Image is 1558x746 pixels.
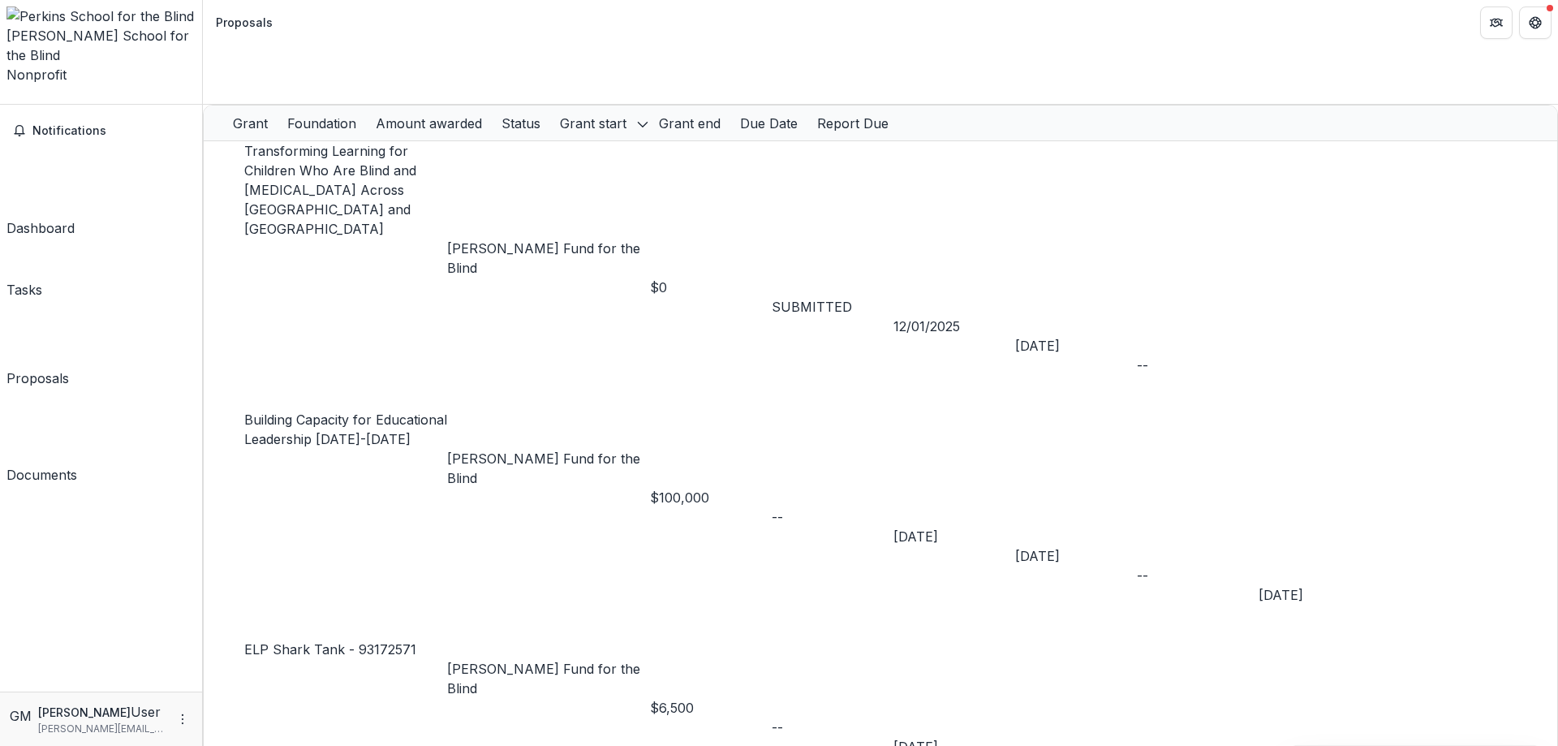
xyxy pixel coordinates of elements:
a: Proposals [6,306,69,388]
div: Documents [6,465,77,485]
p: [PERSON_NAME] Fund for the Blind [447,449,650,488]
div: Grant end [649,106,730,140]
div: Grant start [550,114,636,133]
button: More [173,709,192,729]
div: Tasks [6,280,42,300]
svg: sorted descending [636,118,649,131]
div: Dashboard [6,218,75,238]
div: $0 [650,278,772,297]
span: SUBMITTED [772,299,852,315]
div: [DATE] [1015,336,1137,356]
div: [DATE] [1015,546,1137,566]
div: Amount awarded [366,114,492,133]
div: Grant start [550,106,649,140]
div: Status [492,106,550,140]
p: [PERSON_NAME][EMAIL_ADDRESS][PERSON_NAME][PERSON_NAME][DOMAIN_NAME] [38,722,166,736]
div: Foundation [278,106,366,140]
div: [DATE] [893,527,1015,546]
button: Partners [1480,6,1513,39]
button: Notifications [6,118,196,144]
div: Report Due [807,106,898,140]
a: Documents [6,395,77,485]
a: Transforming Learning for Children Who Are Blind and [MEDICAL_DATA] Across [GEOGRAPHIC_DATA] and ... [244,143,416,237]
div: Report Due [807,114,898,133]
div: [PERSON_NAME] School for the Blind [6,26,196,65]
button: Get Help [1519,6,1552,39]
div: Due Date [730,106,807,140]
div: -- [772,718,893,737]
div: Status [492,114,550,133]
p: User [131,702,161,722]
a: Tasks [6,244,42,300]
div: Proposals [216,14,273,31]
p: [PERSON_NAME] Fund for the Blind [447,239,650,278]
div: Genevieve Meadows [10,706,32,726]
div: -- [1137,566,1259,585]
div: 12/01/2025 [893,317,1015,336]
a: ELP Shark Tank - 93172571 [244,641,416,658]
a: Dashboard [6,150,75,238]
div: -- [772,507,893,527]
div: Amount awarded [366,106,492,140]
img: Perkins School for the Blind [6,6,196,26]
span: Notifications [32,124,189,138]
div: Grant [223,114,278,133]
span: Nonprofit [6,67,67,83]
div: Proposals [6,369,69,388]
div: Grant end [649,114,730,133]
div: Grant [223,106,278,140]
p: [PERSON_NAME] [38,704,131,721]
a: [DATE] [1259,587,1303,603]
div: Due Date [730,114,807,133]
div: -- [1137,356,1259,375]
p: [PERSON_NAME] Fund for the Blind [447,659,650,698]
div: $6,500 [650,698,772,718]
a: Building Capacity for Educational Leadership [DATE]-[DATE] [244,412,447,447]
div: Foundation [278,114,366,133]
div: $100,000 [650,488,772,507]
nav: breadcrumb [209,11,279,34]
